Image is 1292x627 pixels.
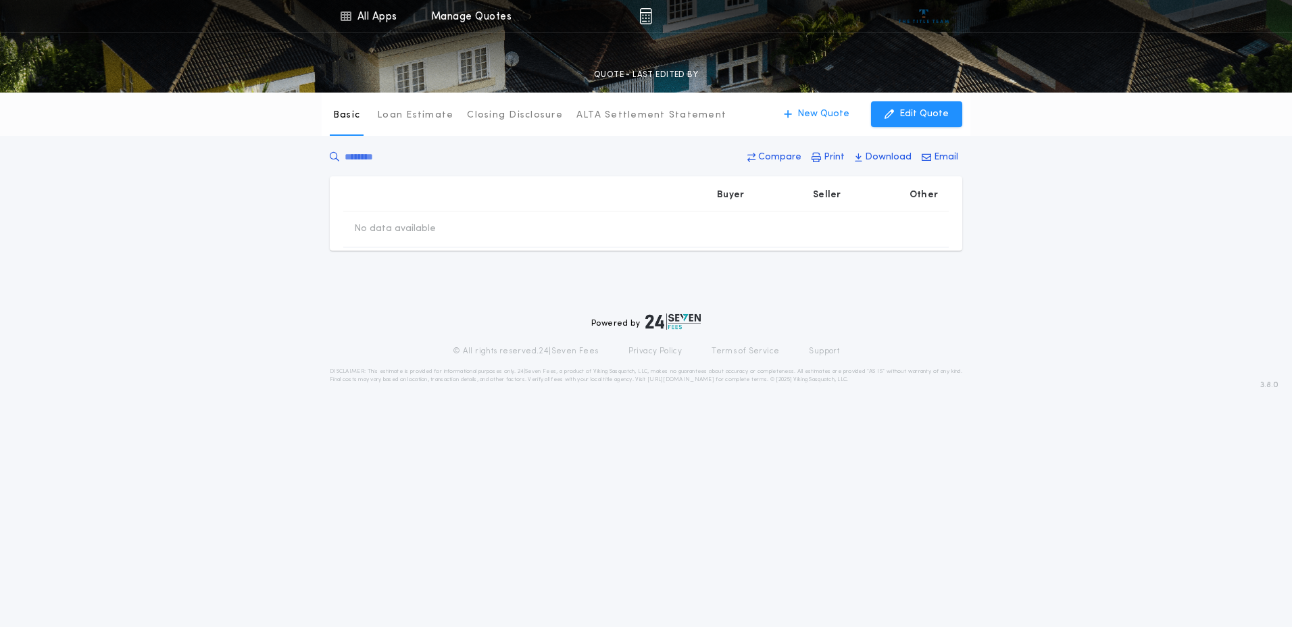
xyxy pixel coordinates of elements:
[591,313,701,330] div: Powered by
[824,151,845,164] p: Print
[377,109,453,122] p: Loan Estimate
[770,101,863,127] button: New Quote
[1260,379,1278,391] span: 3.8.0
[865,151,912,164] p: Download
[758,151,801,164] p: Compare
[899,9,949,23] img: vs-icon
[712,346,779,357] a: Terms of Service
[330,368,962,384] p: DISCLAIMER: This estimate is provided for informational purposes only. 24|Seven Fees, a product o...
[717,189,744,202] p: Buyer
[899,107,949,121] p: Edit Quote
[343,211,447,247] td: No data available
[467,109,563,122] p: Closing Disclosure
[797,107,849,121] p: New Quote
[807,145,849,170] button: Print
[453,346,599,357] p: © All rights reserved. 24|Seven Fees
[813,189,841,202] p: Seller
[333,109,360,122] p: Basic
[910,189,938,202] p: Other
[809,346,839,357] a: Support
[743,145,805,170] button: Compare
[647,377,714,382] a: [URL][DOMAIN_NAME]
[918,145,962,170] button: Email
[934,151,958,164] p: Email
[594,68,698,82] p: QUOTE - LAST EDITED BY
[576,109,726,122] p: ALTA Settlement Statement
[851,145,916,170] button: Download
[871,101,962,127] button: Edit Quote
[628,346,682,357] a: Privacy Policy
[639,8,652,24] img: img
[645,313,701,330] img: logo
